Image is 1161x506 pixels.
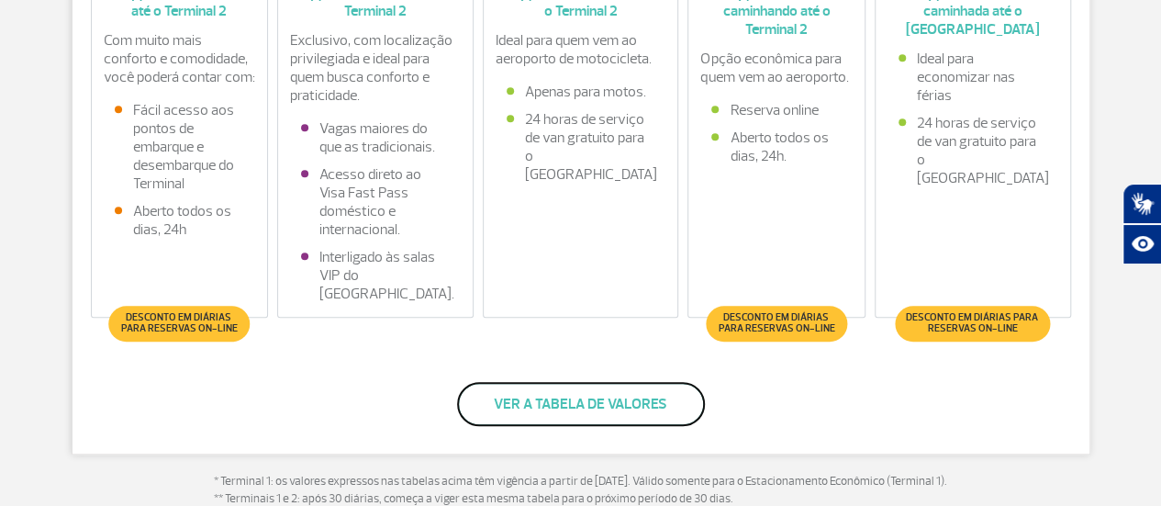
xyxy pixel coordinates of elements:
button: Abrir recursos assistivos. [1122,224,1161,264]
li: Aberto todos os dias, 24h. [711,129,842,165]
span: Desconto em diárias para reservas on-line [118,312,240,334]
li: Apenas para motos. [507,83,655,101]
li: Ideal para economizar nas férias [899,50,1047,105]
p: Ideal para quem vem ao aeroporto de motocicleta. [496,31,666,68]
li: Aberto todos os dias, 24h [115,202,245,239]
div: Plugin de acessibilidade da Hand Talk. [1122,184,1161,264]
li: Acesso direto ao Visa Fast Pass doméstico e internacional. [301,165,450,239]
li: Interligado às salas VIP do [GEOGRAPHIC_DATA]. [301,248,450,303]
li: 24 horas de serviço de van gratuito para o [GEOGRAPHIC_DATA] [899,114,1047,187]
li: Fácil acesso aos pontos de embarque e desembarque do Terminal [115,101,245,193]
span: Desconto em diárias para reservas on-line [904,312,1041,334]
li: Reserva online [711,101,842,119]
p: Exclusivo, com localização privilegiada e ideal para quem busca conforto e praticidade. [290,31,461,105]
p: Com muito mais conforto e comodidade, você poderá contar com: [104,31,256,86]
span: Desconto em diárias para reservas on-line [715,312,837,334]
button: Ver a tabela de valores [457,382,705,426]
li: 24 horas de serviço de van gratuito para o [GEOGRAPHIC_DATA] [507,110,655,184]
button: Abrir tradutor de língua de sinais. [1122,184,1161,224]
li: Vagas maiores do que as tradicionais. [301,119,450,156]
p: Opção econômica para quem vem ao aeroporto. [700,50,853,86]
